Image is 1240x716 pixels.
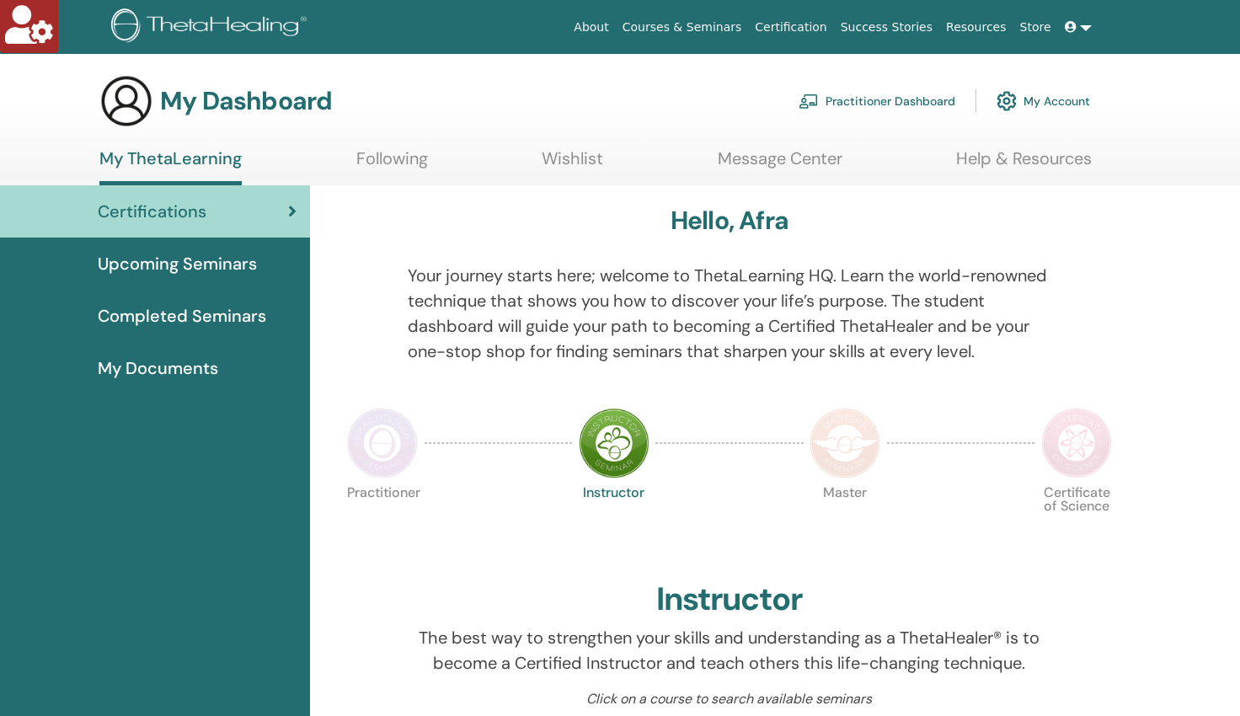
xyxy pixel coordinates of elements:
[408,625,1052,676] p: The best way to strengthen your skills and understanding as a ThetaHealer® is to become a Certifi...
[997,87,1017,115] img: cog.svg
[408,263,1052,364] p: Your journey starts here; welcome to ThetaLearning HQ. Learn the world-renowned technique that sh...
[98,199,206,224] span: Certifications
[834,12,939,43] a: Success Stories
[671,206,788,236] h3: Hello, Afra
[567,12,615,43] a: About
[810,408,880,478] img: Master
[347,408,418,478] img: Practitioner
[616,12,749,43] a: Courses & Seminars
[748,12,833,43] a: Certification
[111,8,313,46] img: logo.png
[810,486,880,557] p: Master
[98,355,218,381] span: My Documents
[799,94,819,109] img: chalkboard-teacher.svg
[939,12,1013,43] a: Resources
[656,580,804,619] h2: Instructor
[718,148,842,181] a: Message Center
[579,486,649,557] p: Instructor
[99,74,153,128] img: generic-user-icon.jpg
[1041,408,1112,478] img: Certificate of Science
[956,148,1092,181] a: Help & Resources
[542,148,603,181] a: Wishlist
[997,83,1090,120] a: My Account
[98,303,266,329] span: Completed Seminars
[347,486,418,557] p: Practitioner
[799,83,955,120] a: Practitioner Dashboard
[160,86,332,116] h3: My Dashboard
[579,408,649,478] img: Instructor
[98,251,257,276] span: Upcoming Seminars
[1041,486,1112,557] p: Certificate of Science
[1013,12,1058,43] a: Store
[408,689,1052,709] p: Click on a course to search available seminars
[356,148,428,181] a: Following
[99,148,242,185] a: My ThetaLearning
